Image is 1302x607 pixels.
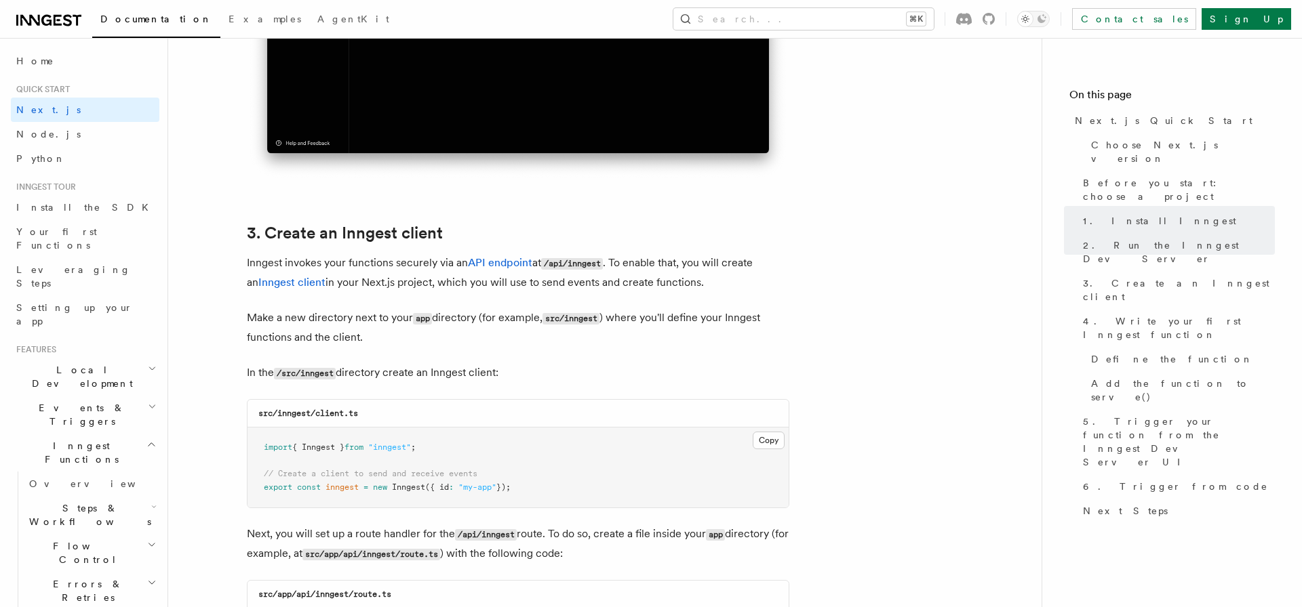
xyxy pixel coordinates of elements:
span: Documentation [100,14,212,24]
span: const [297,482,321,492]
span: 2. Run the Inngest Dev Server [1083,238,1275,266]
a: Next.js Quick Start [1069,108,1275,133]
span: Add the function to serve() [1091,377,1275,404]
a: Node.js [11,122,159,146]
code: app [413,313,432,325]
a: AgentKit [309,4,397,37]
a: Before you start: choose a project [1078,171,1275,209]
a: 1. Install Inngest [1078,209,1275,233]
a: 5. Trigger your function from the Inngest Dev Server UI [1078,409,1275,474]
a: Choose Next.js version [1086,133,1275,171]
span: }); [496,482,511,492]
span: Next Steps [1083,504,1168,518]
span: Before you start: choose a project [1083,176,1275,203]
a: 3. Create an Inngest client [1078,271,1275,309]
h4: On this page [1069,87,1275,108]
a: Setting up your app [11,295,159,333]
span: Setting up your app [16,302,133,327]
span: 5. Trigger your function from the Inngest Dev Server UI [1083,415,1275,469]
span: Home [16,54,54,68]
a: Install the SDK [11,195,159,219]
button: Toggle dark mode [1017,11,1050,27]
span: // Create a client to send and receive events [264,469,477,478]
span: Steps & Workflows [24,501,151,528]
span: ({ id [425,482,449,492]
a: 2. Run the Inngest Dev Server [1078,233,1275,271]
span: Local Development [11,363,148,390]
span: 4. Write your first Inngest function [1083,314,1275,341]
span: Your first Functions [16,226,97,251]
span: Flow Control [24,539,147,566]
a: Documentation [92,4,220,38]
a: Leveraging Steps [11,257,159,295]
a: Examples [220,4,309,37]
span: Examples [229,14,301,24]
code: /api/inngest [541,258,603,270]
a: Add the function to serve() [1086,371,1275,409]
a: Next.js [11,98,159,122]
button: Inngest Functions [11,434,159,472]
a: Next Steps [1078,499,1275,523]
p: Make a new directory next to your directory (for example, ) where you'll define your Inngest func... [247,308,789,347]
button: Local Development [11,358,159,396]
a: Home [11,49,159,73]
span: Inngest [392,482,425,492]
span: : [449,482,454,492]
span: inngest [325,482,359,492]
span: { Inngest } [292,442,344,452]
a: 6. Trigger from code [1078,474,1275,499]
span: ; [411,442,416,452]
span: new [373,482,387,492]
code: /src/inngest [274,368,336,379]
kbd: ⌘K [907,12,926,26]
code: src/inngest/client.ts [258,409,358,418]
span: import [264,442,292,452]
a: Inngest client [258,276,325,289]
a: Sign Up [1202,8,1291,30]
code: app [706,529,725,541]
span: Next.js Quick Start [1075,114,1252,127]
span: Inngest Functions [11,439,146,466]
a: API endpoint [468,256,532,269]
button: Events & Triggers [11,396,159,434]
button: Steps & Workflows [24,496,159,534]
button: Flow Control [24,534,159,572]
p: Next, you will set up a route handler for the route. To do so, create a file inside your director... [247,524,789,564]
span: Inngest tour [11,182,76,192]
a: Define the function [1086,347,1275,371]
button: Search...⌘K [673,8,934,30]
span: Leveraging Steps [16,264,131,289]
a: Contact sales [1072,8,1196,30]
span: Choose Next.js version [1091,138,1275,165]
span: 1. Install Inngest [1083,214,1236,228]
code: src/app/api/inngest/route.ts [258,589,391,599]
span: Overview [29,478,169,489]
span: from [344,442,363,452]
span: export [264,482,292,492]
span: = [363,482,368,492]
a: Your first Functions [11,219,159,257]
button: Copy [753,432,785,449]
span: Quick start [11,84,70,95]
p: In the directory create an Inngest client: [247,363,789,383]
span: Features [11,344,56,355]
code: /api/inngest [455,529,517,541]
a: 4. Write your first Inngest function [1078,309,1275,347]
span: Define the function [1091,352,1253,366]
a: 3. Create an Inngest client [247,224,443,243]
code: src/inngest [542,313,599,325]
span: AgentKit [317,14,389,24]
span: 3. Create an Inngest client [1083,276,1275,303]
span: "inngest" [368,442,411,452]
span: Install the SDK [16,202,157,213]
p: Inngest invokes your functions securely via an at . To enable that, you will create an in your Ne... [247,253,789,292]
span: Errors & Retries [24,577,147,604]
a: Python [11,146,159,171]
code: src/app/api/inngest/route.ts [302,549,440,560]
span: "my-app" [458,482,496,492]
span: Next.js [16,104,81,115]
span: 6. Trigger from code [1083,480,1268,493]
span: Python [16,153,66,164]
a: Overview [24,472,159,496]
span: Node.js [16,129,81,140]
